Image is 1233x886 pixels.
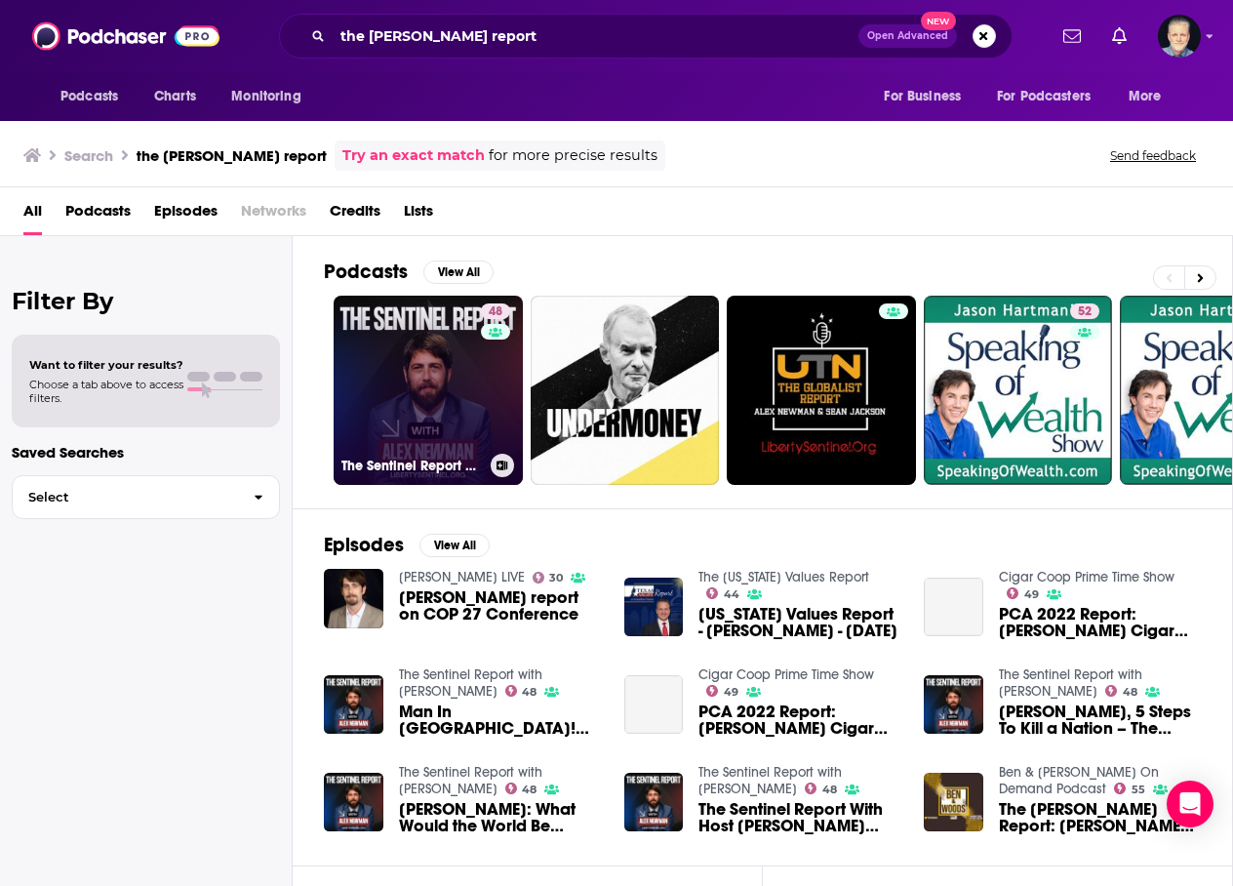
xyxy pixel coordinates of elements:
[231,83,300,110] span: Monitoring
[924,296,1113,485] a: 52
[921,12,956,30] span: New
[984,78,1119,115] button: open menu
[341,458,483,474] h3: The Sentinel Report with [PERSON_NAME]
[822,785,837,794] span: 48
[60,83,118,110] span: Podcasts
[999,704,1201,737] span: [PERSON_NAME], 5 Steps To Kill a Nation – The Sentinel Report with [PERSON_NAME]
[404,195,433,235] a: Lists
[698,704,900,737] a: PCA 2022 Report: JC Newman Cigar Company (Audio)
[999,704,1201,737] a: Sam Jones, 5 Steps To Kill a Nation – The Sentinel Report with Alex Newman
[342,144,485,167] a: Try an exact match
[522,785,537,794] span: 48
[999,666,1142,700] a: The Sentinel Report with Alex Newman
[399,589,601,623] span: [PERSON_NAME] report on COP 27 Conference
[154,195,218,235] a: Episodes
[64,146,113,165] h3: Search
[399,704,601,737] a: Man In America! Seth Holehouse joins Alex Newman on The Sentinel Report
[522,688,537,697] span: 48
[29,378,183,405] span: Choose a tab above to access filters.
[724,590,739,599] span: 44
[241,195,306,235] span: Networks
[489,144,657,167] span: for more precise results
[65,195,131,235] span: Podcasts
[999,801,1201,834] a: The Reindl Report: Ryan Newman, Minor League Pay, & Super Flush
[999,606,1201,639] a: PCA 2022 Report: JC Newman Cigar Company
[1104,20,1134,53] a: Show notifications dropdown
[399,666,542,700] a: The Sentinel Report with Alex Newman
[423,261,494,284] button: View All
[924,578,983,637] a: PCA 2022 Report: JC Newman Cigar Company
[999,606,1201,639] span: PCA 2022 Report: [PERSON_NAME] Cigar Company
[867,31,948,41] span: Open Advanced
[884,83,961,110] span: For Business
[12,443,280,462] p: Saved Searches
[399,801,601,834] a: Selwyn Duke: What Would the World Be Without the West? – The Sentinel Report with Alex Newman
[1105,685,1137,697] a: 48
[706,685,738,697] a: 49
[997,83,1091,110] span: For Podcasters
[218,78,326,115] button: open menu
[399,589,601,623] a: Alex Newman report on COP 27 Conference
[279,14,1013,59] div: Search podcasts, credits, & more...
[324,773,383,832] img: Selwyn Duke: What Would the World Be Without the West? – The Sentinel Report with Alex Newman
[724,688,738,697] span: 49
[999,801,1201,834] span: The [PERSON_NAME] Report: [PERSON_NAME], Minor League Pay, & Super Flush
[698,606,900,639] span: [US_STATE] Values Report - [PERSON_NAME] - [DATE]
[505,783,537,794] a: 48
[1070,303,1099,319] a: 52
[1055,20,1089,53] a: Show notifications dropdown
[324,675,383,735] img: Man In America! Seth Holehouse joins Alex Newman on The Sentinel Report
[1167,781,1213,827] div: Open Intercom Messenger
[999,569,1174,585] a: Cigar Coop Prime Time Show
[1115,78,1186,115] button: open menu
[1129,83,1162,110] span: More
[137,146,327,165] h3: the [PERSON_NAME] report
[399,801,601,834] span: [PERSON_NAME]: What Would the World Be Without the West? – The Sentinel Report with [PERSON_NAME]
[23,195,42,235] a: All
[1123,688,1137,697] span: 48
[324,260,408,284] h2: Podcasts
[330,195,380,235] a: Credits
[47,78,143,115] button: open menu
[334,296,523,485] a: 48The Sentinel Report with [PERSON_NAME]
[706,587,739,599] a: 44
[12,287,280,315] h2: Filter By
[1007,587,1039,599] a: 49
[12,475,280,519] button: Select
[324,569,383,628] img: Alex Newman report on COP 27 Conference
[624,578,684,637] a: Texas Values Report - Jeremy Newman - 11.9.2023
[333,20,858,52] input: Search podcasts, credits, & more...
[419,534,490,557] button: View All
[324,260,494,284] a: PodcastsView All
[29,358,183,372] span: Want to filter your results?
[698,764,842,797] a: The Sentinel Report with Alex Newman
[1132,785,1145,794] span: 55
[399,569,525,585] a: Charles Moscowitz LIVE
[698,606,900,639] a: Texas Values Report - Jeremy Newman - 11.9.2023
[924,675,983,735] a: Sam Jones, 5 Steps To Kill a Nation – The Sentinel Report with Alex Newman
[1114,783,1145,794] a: 55
[1024,590,1039,599] span: 49
[1158,15,1201,58] span: Logged in as JonesLiterary
[1104,147,1202,164] button: Send feedback
[1078,302,1092,322] span: 52
[698,801,900,834] a: The Sentinel Report With Host Alex Newman Joined by: Robert Scott Bell - Host of the Robert Scott...
[698,704,900,737] span: PCA 2022 Report: [PERSON_NAME] Cigar Company (Audio)
[698,801,900,834] span: The Sentinel Report With Host [PERSON_NAME] Joined by: [PERSON_NAME] - Host of the [PERSON_NAME] ...
[924,773,983,832] img: The Reindl Report: Ryan Newman, Minor League Pay, & Super Flush
[32,18,219,55] img: Podchaser - Follow, Share and Rate Podcasts
[624,675,684,735] a: PCA 2022 Report: JC Newman Cigar Company (Audio)
[399,704,601,737] span: Man In [GEOGRAPHIC_DATA]! [PERSON_NAME] joins [PERSON_NAME] on The Sentinel Report
[1158,15,1201,58] button: Show profile menu
[13,491,238,503] span: Select
[141,78,208,115] a: Charts
[324,533,404,557] h2: Episodes
[549,574,563,583] span: 30
[858,24,957,48] button: Open AdvancedNew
